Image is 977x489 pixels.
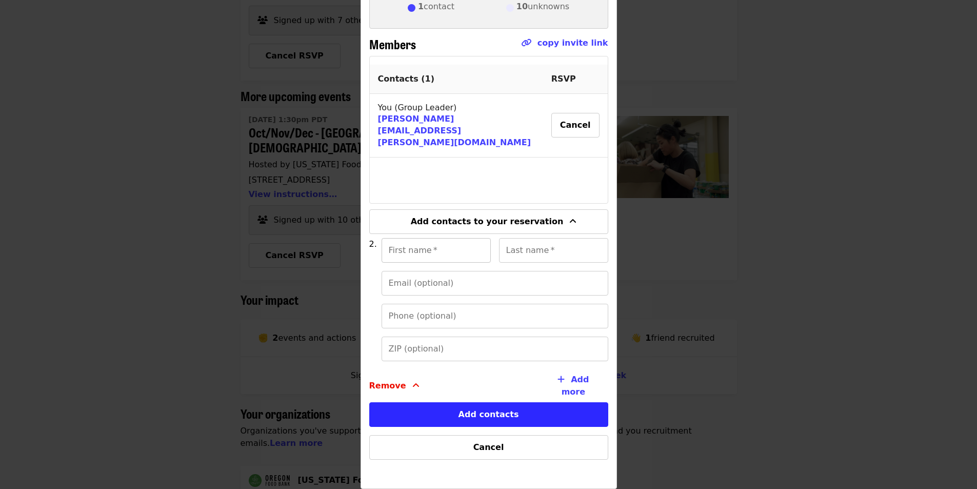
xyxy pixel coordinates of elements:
[369,35,416,53] span: Members
[516,1,569,16] span: unknowns
[382,337,608,361] input: ZIP (optional)
[521,38,531,48] i: link icon
[537,38,608,48] a: copy invite link
[369,369,420,402] button: Remove
[369,402,608,427] button: Add contacts
[369,209,608,234] button: Add contacts to your reservation
[528,369,608,402] button: Add more
[418,1,454,16] span: contact
[378,114,531,147] a: [PERSON_NAME][EMAIL_ADDRESS][PERSON_NAME][DOMAIN_NAME]
[412,381,420,390] i: angle-up icon
[499,238,608,263] input: Last name
[557,375,565,384] i: plus icon
[418,2,424,11] strong: 1
[543,65,608,94] th: RSVP
[516,2,528,11] strong: 10
[369,435,608,460] button: Cancel
[382,238,491,263] input: First name
[370,65,543,94] th: Contacts ( 1 )
[569,217,576,226] i: angle-up icon
[562,375,589,397] span: Add more
[382,271,608,296] input: Email (optional)
[551,113,600,138] button: Cancel
[382,304,608,328] input: Phone (optional)
[370,94,543,158] td: You (Group Leader)
[369,380,406,392] span: Remove
[369,239,377,249] span: 2.
[411,217,564,226] span: Add contacts to your reservation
